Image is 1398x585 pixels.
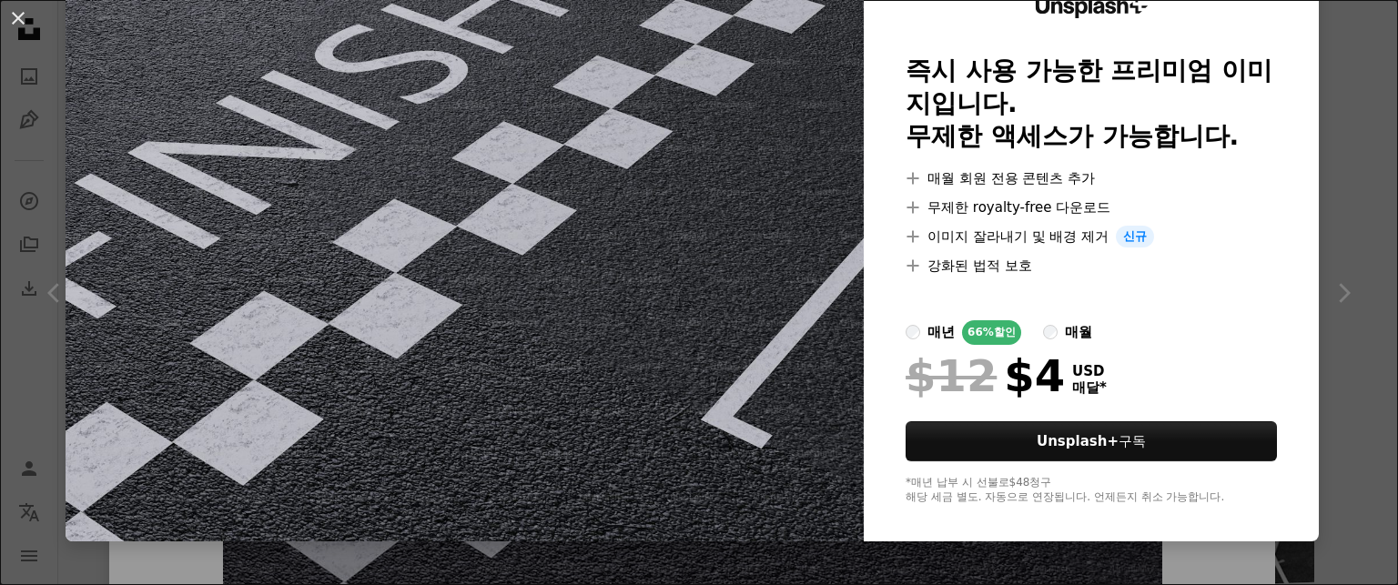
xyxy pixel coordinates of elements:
[906,197,1277,218] li: 무제한 royalty-free 다운로드
[1072,363,1107,379] span: USD
[906,352,997,399] span: $12
[1116,226,1154,247] span: 신규
[906,325,920,339] input: 매년66%할인
[906,255,1277,277] li: 강화된 법적 보호
[906,352,1065,399] div: $4
[927,321,955,343] div: 매년
[1043,325,1058,339] input: 매월
[906,476,1277,505] div: *매년 납부 시 선불로 $48 청구 해당 세금 별도. 자동으로 연장됩니다. 언제든지 취소 가능합니다.
[906,226,1277,247] li: 이미지 잘라내기 및 배경 제거
[962,320,1021,345] div: 66% 할인
[906,421,1277,461] button: Unsplash+구독
[1065,321,1092,343] div: 매월
[906,167,1277,189] li: 매월 회원 전용 콘텐츠 추가
[906,55,1277,153] h2: 즉시 사용 가능한 프리미엄 이미지입니다. 무제한 액세스가 가능합니다.
[1037,433,1119,449] strong: Unsplash+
